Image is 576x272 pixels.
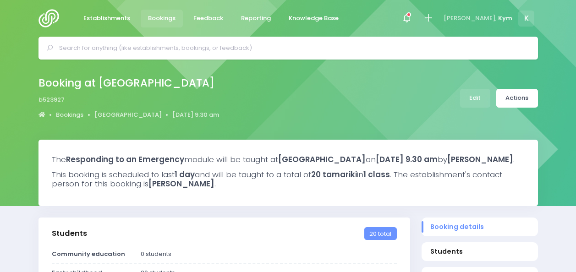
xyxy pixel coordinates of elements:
span: Booking details [430,222,529,232]
a: Actions [496,89,538,108]
a: Bookings [56,110,83,120]
strong: 20 tamariki [311,169,357,180]
span: Reporting [241,14,271,23]
a: Edit [460,89,490,108]
a: Booking details [422,218,538,236]
span: [PERSON_NAME], [444,14,497,23]
strong: 1 class [363,169,390,180]
strong: [GEOGRAPHIC_DATA] [278,154,366,165]
a: Establishments [76,10,138,27]
strong: 1 day [175,169,195,180]
a: Reporting [234,10,279,27]
a: [DATE] 9.30 am [172,110,219,120]
div: 0 students [135,250,402,259]
span: Bookings [148,14,176,23]
span: Students [430,247,529,256]
a: Knowledge Base [281,10,346,27]
a: Feedback [186,10,231,27]
strong: Responding to an Emergency [66,154,184,165]
strong: [DATE] 9.30 am [376,154,438,165]
h2: Booking at [GEOGRAPHIC_DATA] [38,77,214,89]
strong: [PERSON_NAME] [447,154,513,165]
h3: The module will be taught at on by . [52,155,525,164]
a: [GEOGRAPHIC_DATA] [94,110,162,120]
strong: Community education [52,250,125,258]
span: Feedback [193,14,223,23]
h3: This booking is scheduled to last and will be taught to a total of in . The establishment's conta... [52,170,525,189]
span: K [518,11,534,27]
span: Knowledge Base [289,14,339,23]
img: Logo [38,9,65,27]
h3: Students [52,229,87,238]
strong: [PERSON_NAME] [148,178,214,189]
input: Search for anything (like establishments, bookings, or feedback) [59,41,525,55]
span: Establishments [83,14,130,23]
a: Bookings [141,10,183,27]
span: b523927 [38,95,65,104]
span: 20 total [364,227,396,240]
span: Kym [498,14,512,23]
a: Students [422,242,538,261]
